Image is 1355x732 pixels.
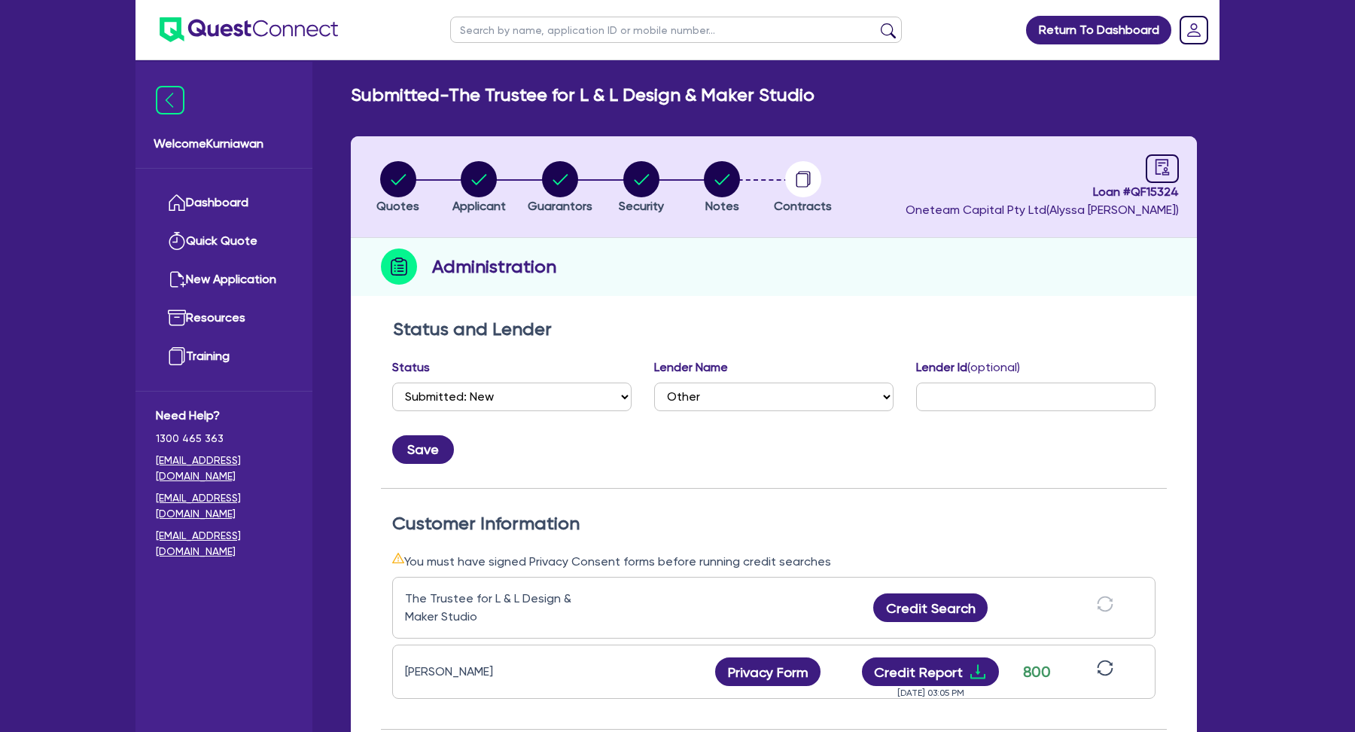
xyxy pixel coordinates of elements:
[967,360,1020,374] span: (optional)
[452,160,507,216] button: Applicant
[1154,159,1171,175] span: audit
[156,222,292,261] a: Quick Quote
[393,319,1155,340] h2: Status and Lender
[156,490,292,522] a: [EMAIL_ADDRESS][DOMAIN_NAME]
[906,183,1179,201] span: Loan # QF15324
[392,435,454,464] button: Save
[376,199,419,213] span: Quotes
[1097,660,1113,676] span: sync
[1026,16,1171,44] a: Return To Dashboard
[168,309,186,327] img: resources
[405,663,593,681] div: [PERSON_NAME]
[381,249,417,285] img: step-icon
[156,86,184,114] img: icon-menu-close
[376,160,420,216] button: Quotes
[654,358,728,377] label: Lender Name
[618,160,665,216] button: Security
[969,663,987,681] span: download
[774,199,832,213] span: Contracts
[156,261,292,299] a: New Application
[906,203,1179,217] span: Oneteam Capital Pty Ltd ( Alyssa [PERSON_NAME] )
[527,160,593,216] button: Guarantors
[1092,595,1118,621] button: sync
[351,84,815,106] h2: Submitted - The Trustee for L & L Design & Maker Studio
[156,431,292,447] span: 1300 465 363
[392,513,1156,535] h2: Customer Information
[156,184,292,222] a: Dashboard
[862,657,1000,686] button: Credit Reportdownload
[168,232,186,250] img: quick-quote
[773,160,833,216] button: Contracts
[528,199,592,213] span: Guarantors
[156,299,292,337] a: Resources
[392,552,1156,571] div: You must have signed Privacy Consent forms before running credit searches
[432,253,556,280] h2: Administration
[168,347,186,365] img: training
[160,17,338,42] img: quest-connect-logo-blue
[1097,596,1113,612] span: sync
[705,199,739,213] span: Notes
[156,453,292,484] a: [EMAIL_ADDRESS][DOMAIN_NAME]
[452,199,506,213] span: Applicant
[619,199,664,213] span: Security
[916,358,1020,377] label: Lender Id
[156,407,292,425] span: Need Help?
[392,552,404,564] span: warning
[154,135,294,153] span: Welcome Kurniawan
[715,657,821,686] button: Privacy Form
[156,528,292,560] a: [EMAIL_ADDRESS][DOMAIN_NAME]
[156,337,292,376] a: Training
[873,593,988,622] button: Credit Search
[1174,11,1213,50] a: Dropdown toggle
[1092,659,1118,685] button: sync
[1018,660,1055,683] div: 800
[168,270,186,288] img: new-application
[392,358,430,377] label: Status
[450,17,902,43] input: Search by name, application ID or mobile number...
[405,590,593,626] div: The Trustee for L & L Design & Maker Studio
[703,160,741,216] button: Notes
